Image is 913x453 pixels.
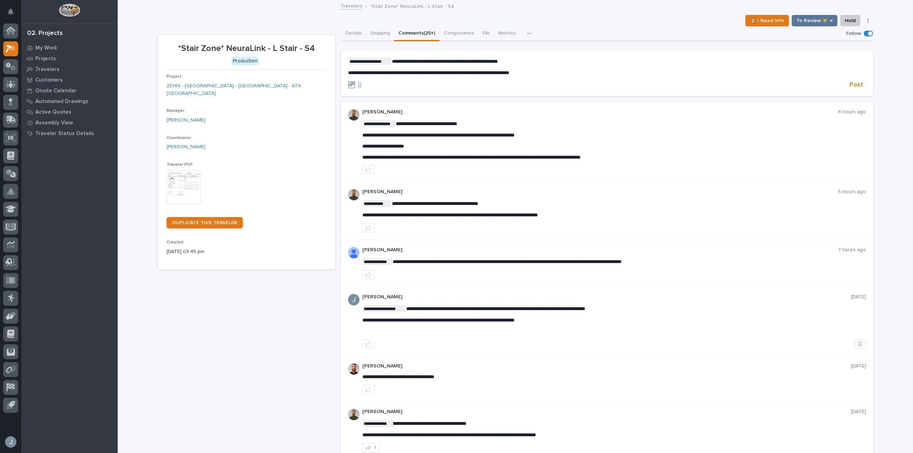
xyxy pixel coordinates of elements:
[21,128,118,139] a: Traveler Status Details
[35,66,60,73] p: Travelers
[167,117,205,124] a: [PERSON_NAME]
[362,109,838,115] p: [PERSON_NAME]
[855,339,866,349] button: Delete post
[167,240,183,244] span: Created
[362,247,838,253] p: [PERSON_NAME]
[35,77,63,83] p: Customers
[494,26,520,41] button: Metrics
[167,109,184,113] span: Manager
[35,45,57,51] p: My Work
[362,189,838,195] p: [PERSON_NAME]
[362,223,374,232] button: like this post
[35,98,88,105] p: Automated Drawings
[850,81,863,89] span: Post
[838,109,866,115] p: 4 hours ago
[846,31,861,37] p: Follow
[851,363,866,369] p: [DATE]
[59,4,80,17] img: Workspace Logo
[362,443,379,452] button: 1
[3,4,18,19] button: Notifications
[851,294,866,300] p: [DATE]
[362,363,851,369] p: [PERSON_NAME]
[167,143,205,151] a: [PERSON_NAME]
[231,57,259,66] div: Production
[35,120,73,126] p: Assembly View
[374,445,376,450] div: 1
[21,96,118,107] a: Automated Drawings
[366,26,394,41] button: Shipping
[847,81,866,89] button: Post
[167,43,327,54] p: *Stair Zone* NeuraLink - L Stair - S4
[348,363,359,375] img: AGNmyxaji213nCK4JzPdPN3H3CMBhXDSA2tJ_sy3UIa5=s96-c
[845,16,856,25] span: Hold
[838,247,866,253] p: 7 hours ago
[362,409,851,415] p: [PERSON_NAME]
[27,30,63,37] div: 02. Projects
[3,434,18,449] button: users-avatar
[362,294,851,300] p: [PERSON_NAME]
[341,1,362,10] a: Travelers
[167,248,327,256] p: [DATE] 03:45 pm
[172,220,237,225] span: DUPLICATE THIS TRAVELER
[348,247,359,258] img: AOh14GjpcA6ydKGAvwfezp8OhN30Q3_1BHk5lQOeczEvCIoEuGETHm2tT-JUDAHyqffuBe4ae2BInEDZwLlH3tcCd_oYlV_i4...
[478,26,494,41] button: FAI
[21,85,118,96] a: Onsite Calendar
[851,409,866,415] p: [DATE]
[840,15,860,26] button: Hold
[167,217,243,228] a: DUPLICATE THIS TRAVELER
[796,16,833,25] span: To Review 👨‍🏭 →
[167,163,193,167] span: Traveler PDF
[750,16,784,25] span: ⏳ I Need Info
[745,15,789,26] button: ⏳ I Need Info
[35,109,71,115] p: Active Quotes
[35,88,77,94] p: Onsite Calendar
[348,189,359,200] img: AATXAJw4slNr5ea0WduZQVIpKGhdapBAGQ9xVsOeEvl5=s96-c
[348,294,359,305] img: ACg8ocIJHU6JEmo4GV-3KL6HuSvSpWhSGqG5DdxF6tKpN6m2=s96-c
[21,64,118,74] a: Travelers
[439,26,478,41] button: Components
[362,385,374,394] button: like this post
[9,9,18,20] div: Notifications
[35,130,94,137] p: Traveler Status Details
[21,53,118,64] a: Projects
[167,82,327,97] a: 25144 - [GEOGRAPHIC_DATA] - [GEOGRAPHIC_DATA] - ATX [GEOGRAPHIC_DATA]
[362,339,374,349] button: like this post
[21,74,118,85] a: Customers
[792,15,837,26] button: To Review 👨‍🏭 →
[167,74,182,79] span: Project
[21,117,118,128] a: Assembly View
[348,409,359,420] img: AATXAJw4slNr5ea0WduZQVIpKGhdapBAGQ9xVsOeEvl5=s96-c
[21,107,118,117] a: Active Quotes
[21,42,118,53] a: My Work
[348,109,359,120] img: AATXAJw4slNr5ea0WduZQVIpKGhdapBAGQ9xVsOeEvl5=s96-c
[370,2,454,10] p: *Stair Zone* NeuraLink - L Stair - S4
[394,26,439,41] button: Comments (25+)
[838,189,866,195] p: 5 hours ago
[35,56,56,62] p: Projects
[341,26,366,41] button: Details
[362,270,374,279] button: like this post
[167,136,191,140] span: Coordinator
[362,165,374,174] button: like this post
